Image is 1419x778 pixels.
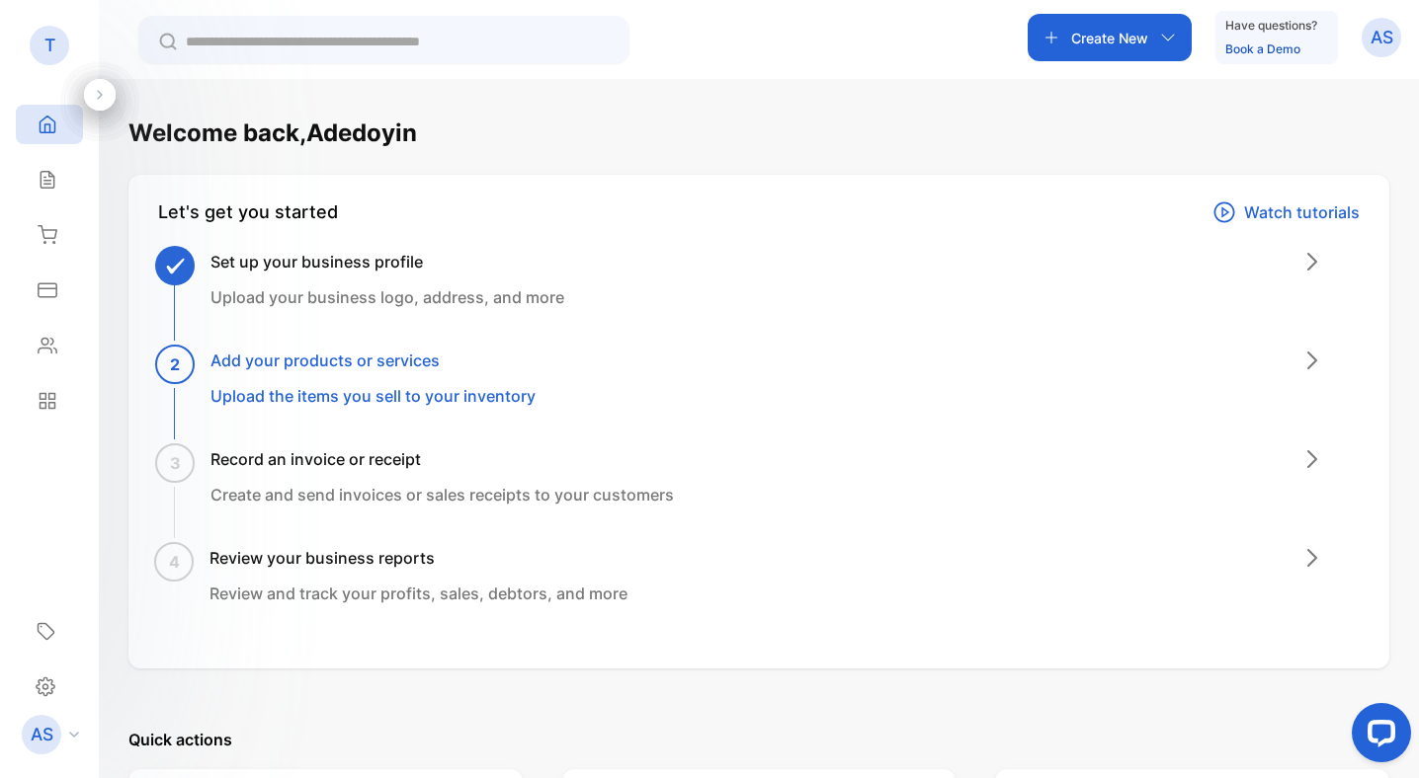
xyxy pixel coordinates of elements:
[1028,14,1192,61] button: Create New
[1071,28,1148,48] p: Create New
[1244,200,1360,224] p: Watch tutorials
[1362,14,1401,61] button: AS
[170,451,181,475] span: 3
[44,33,55,58] p: T
[1371,25,1393,50] p: AS
[31,722,53,747] p: AS
[210,447,674,471] h3: Record an invoice or receipt
[1336,695,1419,778] iframe: LiveChat chat widget
[128,728,1389,751] p: Quick actions
[210,483,674,506] p: Create and send invoices or sales receipts to your customers
[210,285,564,309] p: Upload your business logo, address, and more
[209,546,627,570] h3: Review your business reports
[210,384,536,408] p: Upload the items you sell to your inventory
[210,250,564,273] h3: Set up your business profile
[158,198,338,226] div: Let's get you started
[1225,41,1300,56] a: Book a Demo
[1212,198,1360,226] a: Watch tutorials
[128,116,417,151] h1: Welcome back, Adedoyin
[210,349,536,372] h3: Add your products or services
[169,550,180,574] span: 4
[209,582,627,605] p: Review and track your profits, sales, debtors, and more
[170,352,180,376] span: 2
[1225,16,1317,36] p: Have questions?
